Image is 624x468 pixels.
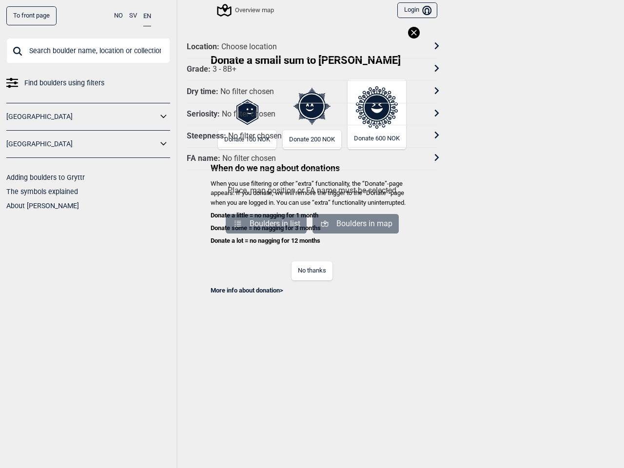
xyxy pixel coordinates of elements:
a: To front page [6,6,57,25]
div: No filter chosen [222,109,275,119]
a: [GEOGRAPHIC_DATA] [6,137,157,151]
div: 3 - 8B+ [213,64,236,75]
div: Grade : [187,64,211,75]
a: Adding boulders to Gryttr [6,174,85,181]
div: Overview map [218,4,274,16]
button: NO [114,6,123,25]
div: Dry time : [187,87,218,97]
input: Search boulder name, location or collection [6,38,170,63]
div: No filter chosen [228,131,282,141]
button: Boulders in map [312,214,399,234]
div: FA name : [187,154,220,164]
div: No filter chosen [222,154,276,164]
div: Location : [187,42,219,52]
div: Steepness : [187,131,226,141]
div: No filter chosen [220,87,274,97]
div: Choose location [221,42,277,52]
a: Find boulders using filters [6,76,170,90]
button: Boulders in list [226,214,307,234]
a: About [PERSON_NAME] [6,202,79,210]
button: EN [143,6,151,26]
button: SV [129,6,137,25]
p: Place, map position or FA name must be selected [193,185,431,196]
button: Login [397,2,437,19]
span: Find boulders using filters [24,76,104,90]
div: Seriosity : [187,109,220,119]
a: [GEOGRAPHIC_DATA] [6,110,157,124]
a: The symbols explained [6,188,78,195]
